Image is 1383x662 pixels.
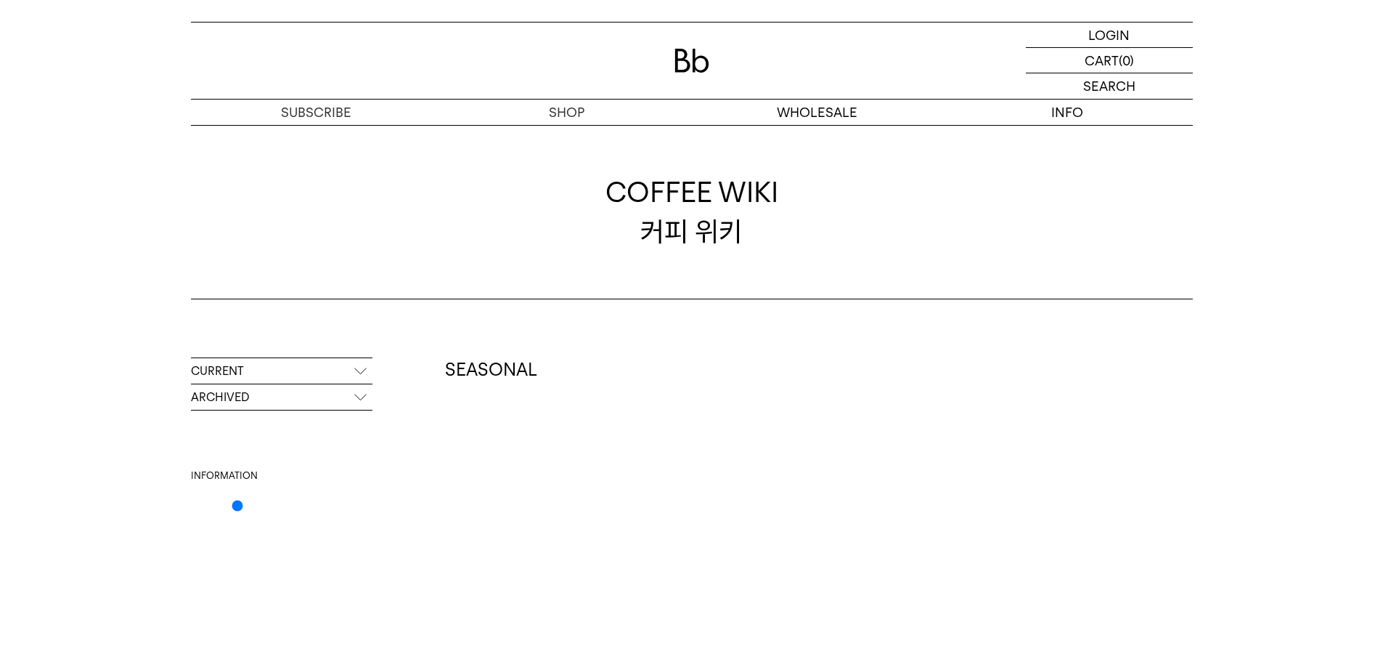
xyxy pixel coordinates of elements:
[191,100,441,125] a: SUBSCRIBE
[1026,48,1193,73] a: CART (0)
[1085,48,1119,73] p: CART
[692,100,942,125] p: WHOLESALE
[1088,23,1130,47] p: LOGIN
[445,358,1193,382] h2: SEASONAL
[1083,73,1135,99] p: SEARCH
[1119,48,1134,73] p: (0)
[191,358,372,384] p: CURRENT
[191,469,372,483] div: INFORMATION
[605,173,778,211] span: COFFEE WIKI
[1026,23,1193,48] a: LOGIN
[674,49,709,73] img: 로고
[605,173,778,250] div: 커피 위키
[441,100,692,125] a: SHOP
[942,100,1193,125] p: INFO
[191,384,372,411] p: ARCHIVED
